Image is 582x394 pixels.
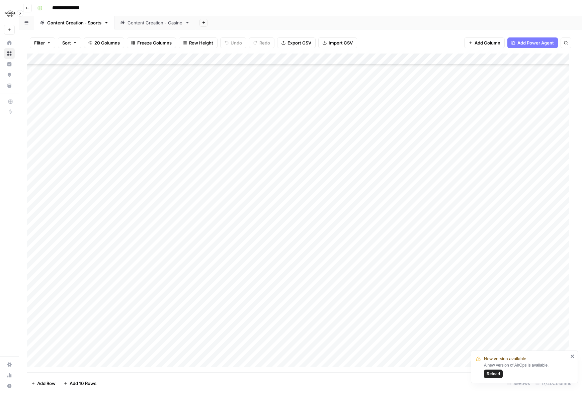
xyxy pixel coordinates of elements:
[4,370,15,381] a: Usage
[4,59,15,70] a: Insights
[484,370,503,378] button: Reload
[189,39,213,46] span: Row Height
[60,378,100,389] button: Add 10 Rows
[47,19,101,26] div: Content Creation - Sports
[464,37,505,48] button: Add Column
[137,39,172,46] span: Freeze Columns
[34,39,45,46] span: Filter
[4,359,15,370] a: Settings
[34,16,114,29] a: Content Creation - Sports
[58,37,81,48] button: Sort
[4,48,15,59] a: Browse
[475,39,500,46] span: Add Column
[94,39,120,46] span: 20 Columns
[318,37,357,48] button: Import CSV
[179,37,218,48] button: Row Height
[487,371,500,377] span: Reload
[4,8,16,20] img: Hard Rock Digital Logo
[277,37,316,48] button: Export CSV
[484,362,568,378] div: A new version of AirOps is available.
[329,39,353,46] span: Import CSV
[30,37,55,48] button: Filter
[533,378,574,389] div: 17/20 Columns
[505,378,533,389] div: 39 Rows
[4,37,15,48] a: Home
[62,39,71,46] span: Sort
[114,16,195,29] a: Content Creation - Casino
[70,380,96,387] span: Add 10 Rows
[4,381,15,391] button: Help + Support
[4,5,15,22] button: Workspace: Hard Rock Digital
[259,39,270,46] span: Redo
[484,356,526,362] span: New version available
[127,37,176,48] button: Freeze Columns
[128,19,182,26] div: Content Creation - Casino
[517,39,554,46] span: Add Power Agent
[287,39,311,46] span: Export CSV
[249,37,274,48] button: Redo
[507,37,558,48] button: Add Power Agent
[570,354,575,359] button: close
[220,37,246,48] button: Undo
[231,39,242,46] span: Undo
[27,378,60,389] button: Add Row
[84,37,124,48] button: 20 Columns
[4,80,15,91] a: Your Data
[4,70,15,80] a: Opportunities
[37,380,56,387] span: Add Row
